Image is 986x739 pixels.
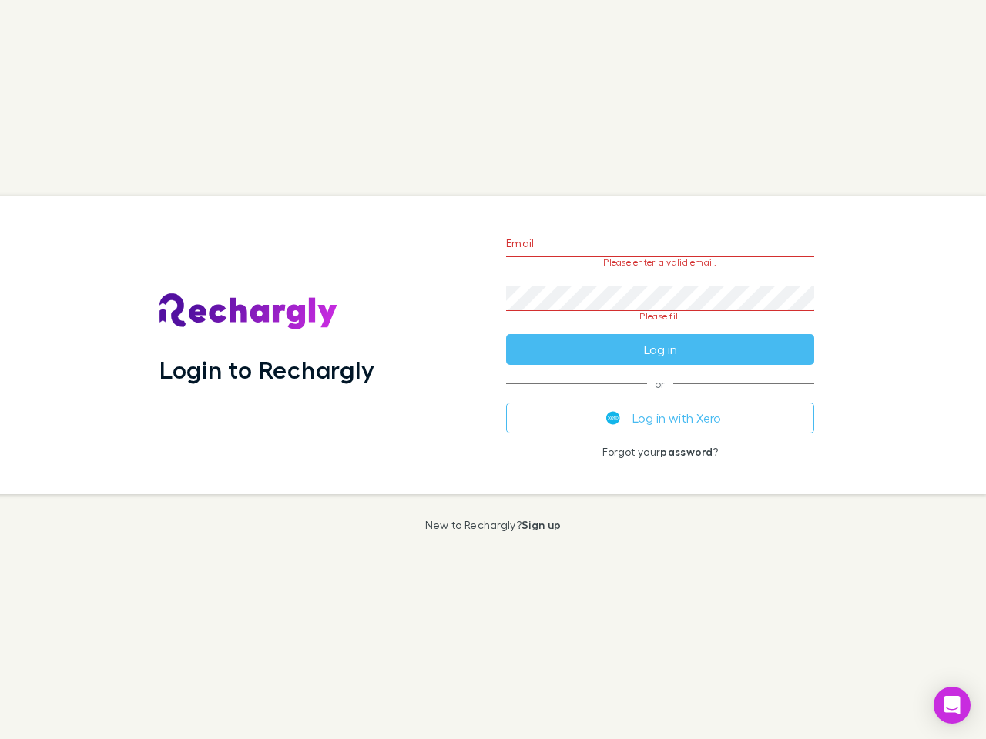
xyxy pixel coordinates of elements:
p: Please enter a valid email. [506,257,814,268]
img: Rechargly's Logo [159,293,338,330]
button: Log in with Xero [506,403,814,433]
div: Open Intercom Messenger [934,687,971,724]
a: Sign up [522,518,561,531]
h1: Login to Rechargly [159,355,374,384]
button: Log in [506,334,814,365]
p: Please fill [506,311,814,322]
img: Xero's logo [606,411,620,425]
p: Forgot your ? [506,446,814,458]
a: password [660,445,713,458]
p: New to Rechargly? [425,519,562,531]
